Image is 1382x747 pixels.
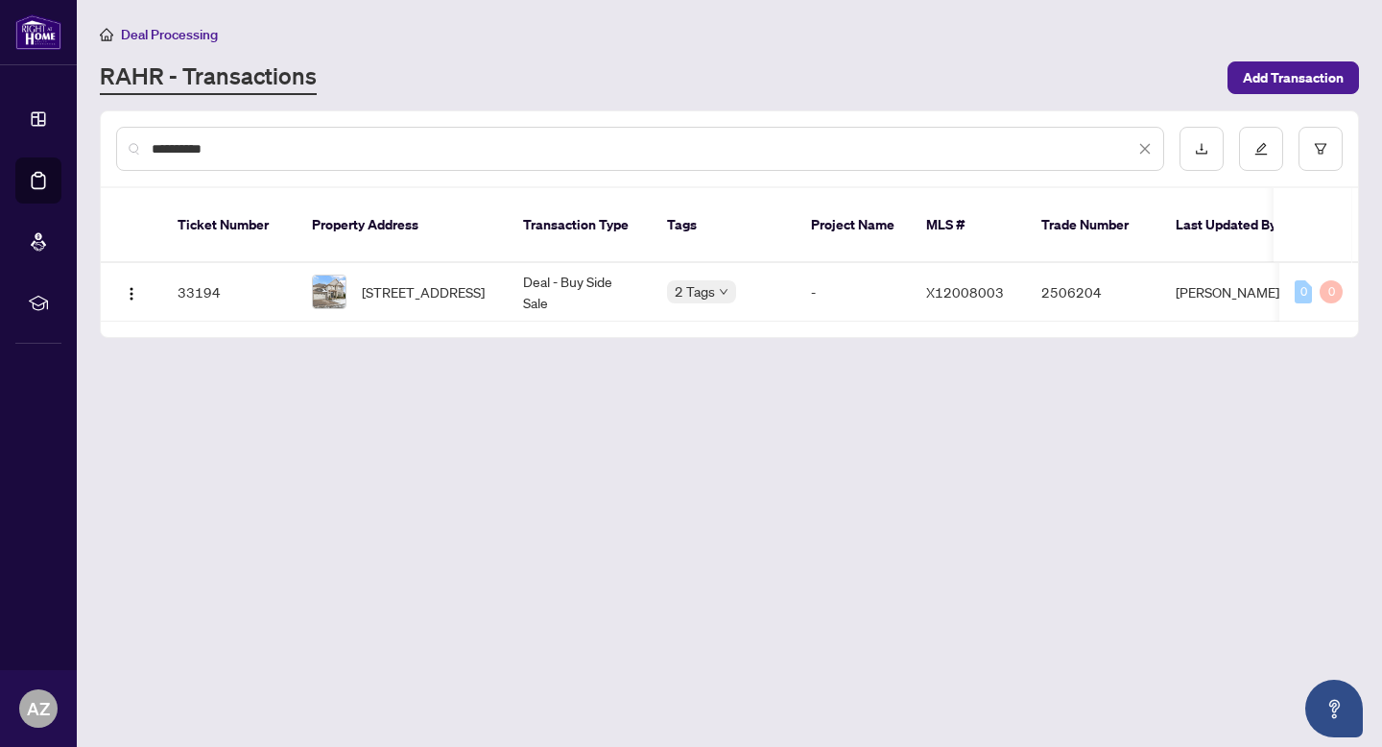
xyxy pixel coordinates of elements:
td: 2506204 [1026,263,1160,322]
img: logo [15,14,61,50]
span: 2 Tags [675,280,715,302]
span: close [1138,142,1152,156]
span: down [719,287,728,297]
button: filter [1299,127,1343,171]
td: - [796,263,911,322]
span: AZ [27,695,50,722]
th: Trade Number [1026,188,1160,263]
th: MLS # [911,188,1026,263]
th: Project Name [796,188,911,263]
span: home [100,28,113,41]
span: [STREET_ADDRESS] [362,281,485,302]
th: Tags [652,188,796,263]
td: [PERSON_NAME] [1160,263,1304,322]
a: RAHR - Transactions [100,60,317,95]
span: Add Transaction [1243,62,1344,93]
div: 0 [1320,280,1343,303]
span: download [1195,142,1208,156]
span: Deal Processing [121,26,218,43]
button: edit [1239,127,1283,171]
div: 0 [1295,280,1312,303]
td: 33194 [162,263,297,322]
img: Logo [124,286,139,301]
button: Add Transaction [1227,61,1359,94]
span: X12008003 [926,283,1004,301]
button: Logo [116,277,147,307]
th: Ticket Number [162,188,297,263]
button: download [1179,127,1224,171]
span: filter [1314,142,1327,156]
th: Last Updated By [1160,188,1304,263]
button: Open asap [1305,680,1363,737]
span: edit [1254,142,1268,156]
img: thumbnail-img [313,276,345,308]
td: Deal - Buy Side Sale [508,263,652,322]
th: Transaction Type [508,188,652,263]
th: Property Address [297,188,508,263]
